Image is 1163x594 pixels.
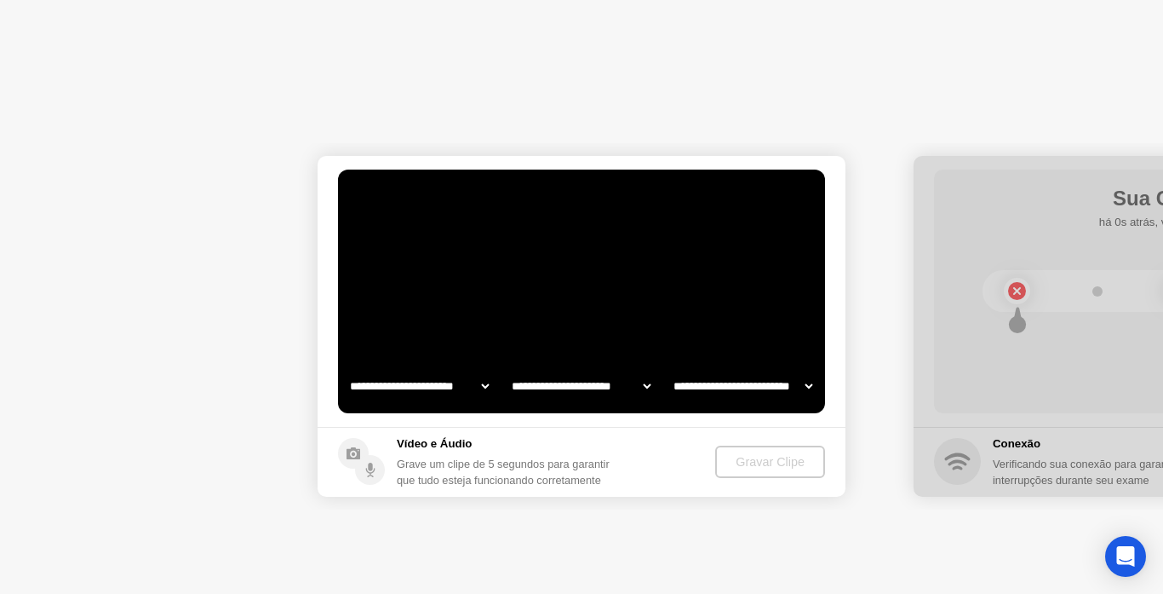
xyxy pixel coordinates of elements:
h5: Vídeo e Áudio [397,435,624,453]
div: Open Intercom Messenger [1105,536,1146,577]
div: Gravar Clipe [722,455,818,469]
button: Gravar Clipe [715,446,825,478]
div: Grave um clipe de 5 segundos para garantir que tudo esteja funcionando corretamente [397,456,624,488]
select: Available speakers [508,369,654,403]
select: Available cameras [347,369,492,403]
select: Available microphones [670,369,816,403]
